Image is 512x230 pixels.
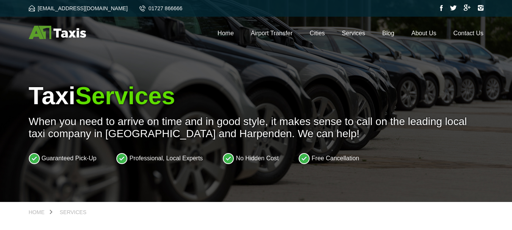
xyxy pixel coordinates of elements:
[52,210,94,215] a: Services
[116,153,203,164] li: Professional, Local Experts
[382,30,394,36] a: Blog
[453,30,483,36] a: Contact Us
[29,209,45,215] span: Home
[29,26,86,39] img: A1 Taxis St Albans LTD
[299,153,359,164] li: Free Cancellation
[29,210,52,215] a: Home
[440,5,443,11] img: Facebook
[29,153,97,164] li: Guaranteed Pick-Up
[60,209,87,215] span: Services
[223,153,279,164] li: No Hidden Cost
[478,5,484,11] img: Instagram
[342,30,365,36] a: Services
[139,5,183,11] a: 01727 866666
[29,5,128,11] a: [EMAIL_ADDRESS][DOMAIN_NAME]
[218,30,234,36] a: Home
[450,5,457,11] img: Twitter
[412,30,437,36] a: About Us
[29,82,484,110] h1: Taxi
[251,30,293,36] a: Airport Transfer
[463,5,471,11] img: Google Plus
[310,30,325,36] a: Cities
[29,116,484,140] p: When you need to arrive on time and in good style, it makes sense to call on the leading local ta...
[75,82,175,110] span: Services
